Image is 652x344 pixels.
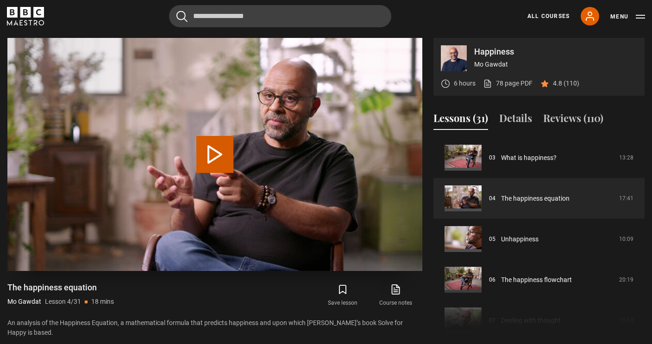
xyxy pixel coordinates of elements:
a: The happiness flowchart [501,275,572,285]
input: Search [169,5,391,27]
p: An analysis of the Happiness Equation, a mathematical formula that predicts happiness and upon wh... [7,318,422,338]
a: All Courses [527,12,570,20]
button: Play Lesson The happiness equation [196,136,233,173]
button: Toggle navigation [610,12,645,21]
button: Submit the search query [176,11,188,22]
button: Details [499,111,532,130]
video-js: Video Player [7,38,422,271]
p: 18 mins [91,297,114,307]
a: Course notes [370,282,422,309]
p: Lesson 4/31 [45,297,81,307]
svg: BBC Maestro [7,7,44,25]
p: 6 hours [454,79,476,88]
a: 78 page PDF [483,79,533,88]
h1: The happiness equation [7,282,114,293]
a: The happiness equation [501,194,570,203]
p: 4.8 (110) [553,79,579,88]
button: Reviews (110) [543,111,603,130]
p: Mo Gawdat [7,297,41,307]
button: Lessons (31) [433,111,488,130]
p: Happiness [474,48,637,56]
a: What is happiness? [501,153,557,163]
a: Unhappiness [501,234,539,244]
p: Mo Gawdat [474,60,637,69]
button: Save lesson [316,282,369,309]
